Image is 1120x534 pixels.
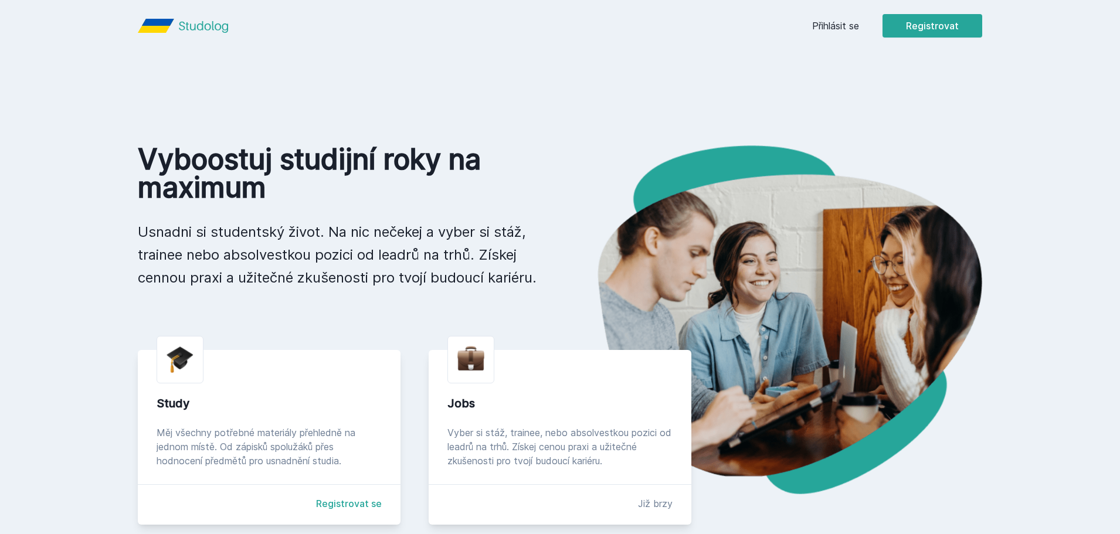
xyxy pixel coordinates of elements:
img: briefcase.png [457,343,484,373]
div: Jobs [447,395,673,411]
div: Již brzy [638,496,673,511]
div: Měj všechny potřebné materiály přehledně na jednom místě. Od zápisků spolužáků přes hodnocení pře... [157,426,382,468]
div: Vyber si stáž, trainee, nebo absolvestkou pozici od leadrů na trhů. Získej cenou praxi a užitečné... [447,426,673,468]
img: hero.png [560,145,982,494]
a: Přihlásit se [812,19,859,33]
div: Study [157,395,382,411]
a: Registrovat se [316,496,382,511]
p: Usnadni si studentský život. Na nic nečekej a vyber si stáž, trainee nebo absolvestkou pozici od ... [138,220,541,289]
img: graduation-cap.png [167,346,194,373]
h1: Vyboostuj studijní roky na maximum [138,145,541,202]
button: Registrovat [883,14,982,38]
